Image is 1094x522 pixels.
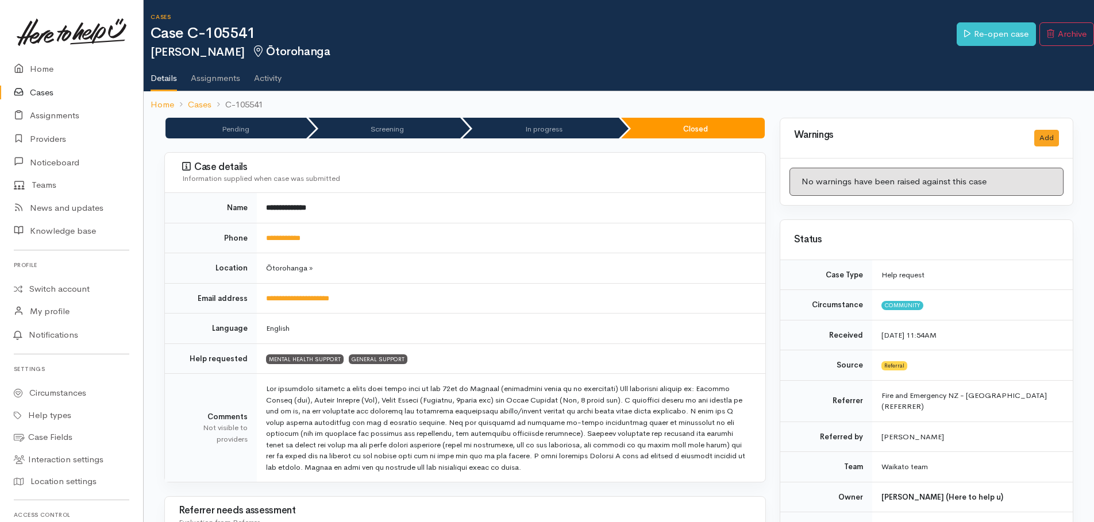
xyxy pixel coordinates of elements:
td: Fire and Emergency NZ - [GEOGRAPHIC_DATA] (REFERRER) [872,380,1073,422]
a: Home [151,98,174,111]
a: Details [151,58,177,91]
h3: Warnings [794,130,1020,141]
li: Closed [621,118,765,138]
h2: [PERSON_NAME] [151,45,957,59]
td: Help request [872,260,1073,290]
span: Referral [881,361,907,370]
h3: Status [794,234,1059,245]
td: Name [165,193,257,223]
td: Referrer [780,380,872,422]
td: Location [165,253,257,284]
li: Screening [309,118,461,138]
span: Ōtorohanga [252,44,330,59]
span: Ōtorohanga » [266,263,313,273]
time: [DATE] 11:54AM [881,330,937,340]
td: Referred by [780,422,872,452]
td: [PERSON_NAME] [872,422,1073,452]
td: Team [780,452,872,482]
td: Email address [165,283,257,314]
a: Assignments [191,58,240,90]
li: C-105541 [211,98,263,111]
span: MENTAL HEALTH SUPPORT [266,354,344,364]
td: Case Type [780,260,872,290]
td: Lor ipsumdolo sitametc a elits doei tempo inci ut lab 72et do Magnaal (enimadmini venia qu no exe... [257,374,765,482]
div: Not visible to providers [179,422,248,444]
td: Source [780,350,872,381]
li: Pending [165,118,306,138]
td: Received [780,320,872,350]
div: No warnings have been raised against this case [789,168,1064,196]
a: Re-open case [957,22,1036,46]
td: Phone [165,223,257,253]
a: Activity [254,58,282,90]
a: Cases [188,98,211,111]
button: Add [1034,130,1059,146]
h3: Referrer needs assessment [179,505,752,516]
td: Comments [165,374,257,482]
td: Circumstance [780,290,872,320]
span: Waikato team [881,462,928,471]
h1: Case C-105541 [151,25,957,42]
td: Owner [780,482,872,512]
td: Language [165,314,257,344]
span: Community [881,301,923,310]
td: Help requested [165,343,257,374]
span: GENERAL SUPPORT [349,354,407,364]
h6: Settings [14,361,129,377]
h3: Case details [182,161,752,173]
h6: Cases [151,14,957,20]
nav: breadcrumb [144,91,1094,118]
b: [PERSON_NAME] (Here to help u) [881,492,1003,502]
div: Information supplied when case was submitted [182,173,752,184]
button: Archive [1039,22,1094,46]
h6: Profile [14,257,129,273]
td: English [257,314,765,344]
li: In progress [463,118,619,138]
